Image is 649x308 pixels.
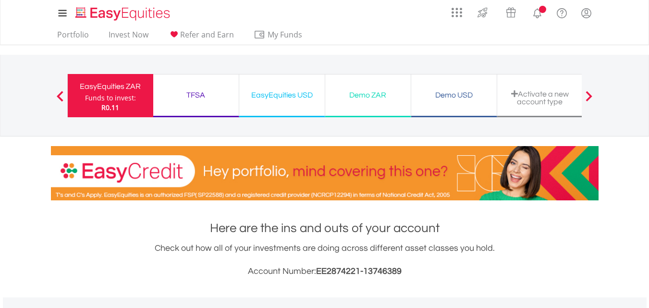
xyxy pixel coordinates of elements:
[452,7,462,18] img: grid-menu-icon.svg
[51,242,599,278] div: Check out how all of your investments are doing across different asset classes you hold.
[503,5,519,20] img: vouchers-v2.svg
[417,88,491,102] div: Demo USD
[159,88,233,102] div: TFSA
[85,93,136,103] div: Funds to invest:
[51,220,599,237] h1: Here are the ins and outs of your account
[164,30,238,45] a: Refer and Earn
[51,265,599,278] h3: Account Number:
[525,2,550,22] a: Notifications
[53,30,93,45] a: Portfolio
[574,2,599,24] a: My Profile
[497,2,525,20] a: Vouchers
[316,267,402,276] span: EE2874221-13746389
[73,80,147,93] div: EasyEquities ZAR
[72,2,174,22] a: Home page
[254,28,317,41] span: My Funds
[51,146,599,200] img: EasyCredit Promotion Banner
[550,2,574,22] a: FAQ's and Support
[445,2,468,18] a: AppsGrid
[503,90,577,106] div: Activate a new account type
[475,5,490,20] img: thrive-v2.svg
[105,30,152,45] a: Invest Now
[331,88,405,102] div: Demo ZAR
[101,103,119,112] span: R0.11
[245,88,319,102] div: EasyEquities USD
[180,29,234,40] span: Refer and Earn
[73,6,174,22] img: EasyEquities_Logo.png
